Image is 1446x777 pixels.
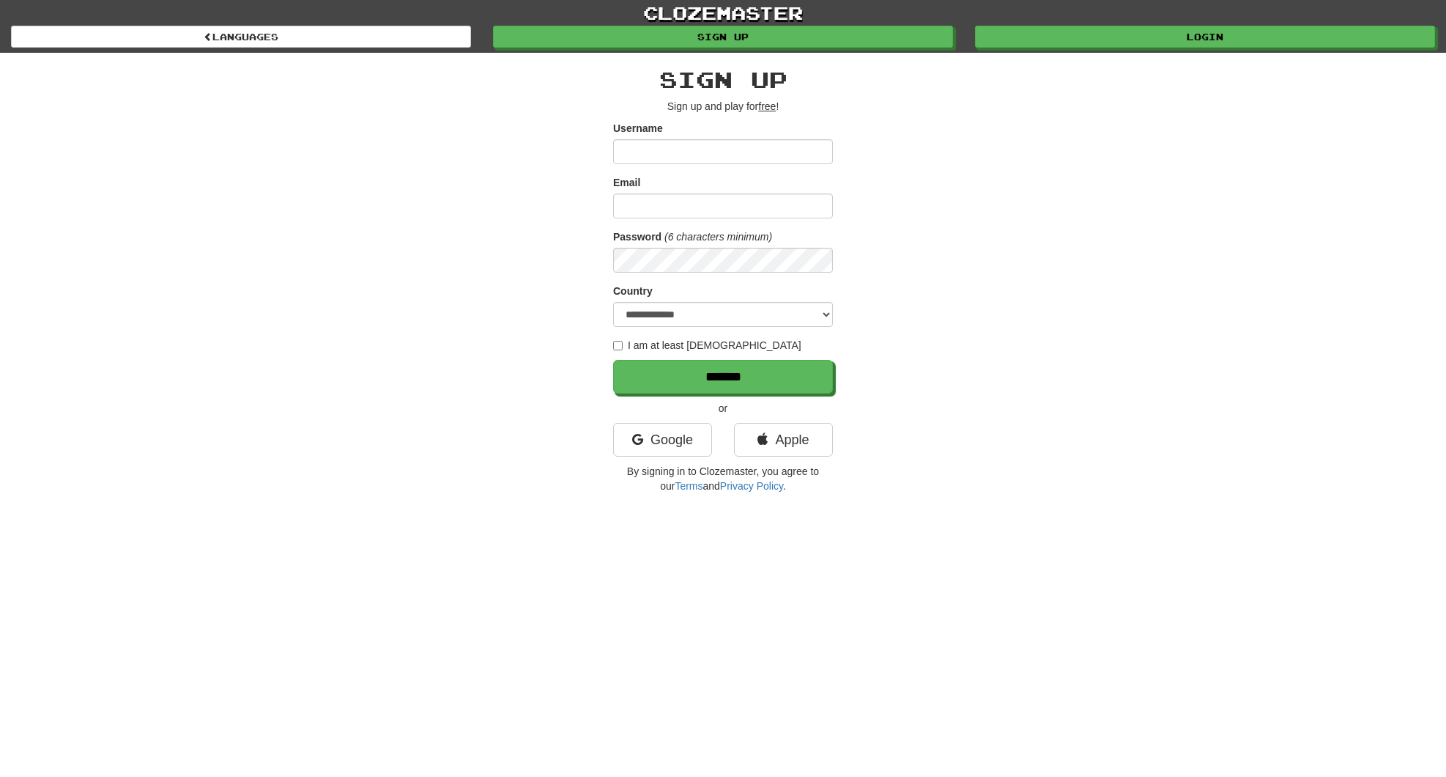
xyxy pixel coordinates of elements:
[734,423,833,457] a: Apple
[613,229,661,244] label: Password
[613,423,712,457] a: Google
[613,175,640,190] label: Email
[613,401,833,416] p: or
[613,284,653,298] label: Country
[975,26,1435,48] a: Login
[493,26,953,48] a: Sign up
[758,100,776,112] u: free
[613,67,833,92] h2: Sign up
[613,121,663,136] label: Username
[664,231,772,243] em: (6 characters minimum)
[11,26,471,48] a: Languages
[613,464,833,493] p: By signing in to Clozemaster, you agree to our and .
[613,341,623,350] input: I am at least [DEMOGRAPHIC_DATA]
[720,480,783,492] a: Privacy Policy
[613,338,801,353] label: I am at least [DEMOGRAPHIC_DATA]
[613,99,833,114] p: Sign up and play for !
[675,480,702,492] a: Terms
